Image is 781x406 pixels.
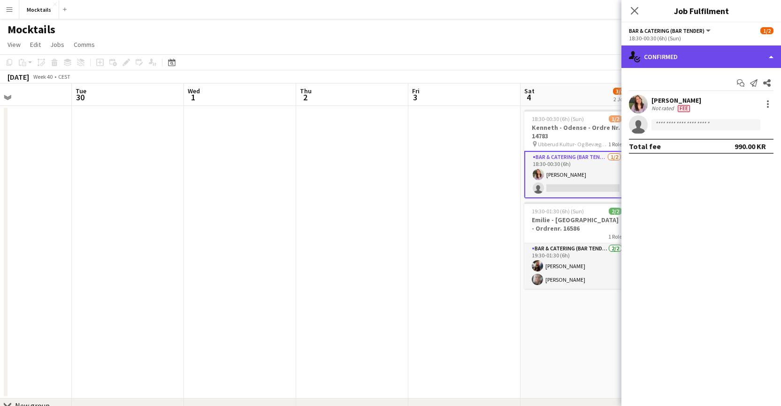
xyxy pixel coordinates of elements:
[31,73,54,80] span: Week 40
[524,202,629,289] app-job-card: 19:30-01:30 (6h) (Sun)2/2Emilie - [GEOGRAPHIC_DATA] - Ordrenr. 165861 RoleBar & Catering (Bar Ten...
[524,110,629,198] app-job-card: 18:30-00:30 (6h) (Sun)1/2Kenneth - Odense - Ordre Nr. 14783 Ubberud Kultur- Og Bevægelseshus1 Rol...
[26,38,45,51] a: Edit
[629,35,773,42] div: 18:30-00:30 (6h) (Sun)
[609,115,622,122] span: 1/2
[608,141,622,148] span: 1 Role
[30,40,41,49] span: Edit
[50,40,64,49] span: Jobs
[4,38,24,51] a: View
[299,92,312,103] span: 2
[523,92,535,103] span: 4
[621,45,781,68] div: Confirmed
[76,87,86,95] span: Tue
[651,105,676,112] div: Not rated
[629,142,661,151] div: Total fee
[411,92,420,103] span: 3
[735,142,766,151] div: 990.00 KR
[760,27,773,34] span: 1/2
[676,105,692,112] div: Crew has different fees then in role
[8,72,29,82] div: [DATE]
[608,233,622,240] span: 1 Role
[629,27,704,34] span: Bar & Catering (Bar Tender)
[629,27,712,34] button: Bar & Catering (Bar Tender)
[188,87,200,95] span: Wed
[524,151,629,198] app-card-role: Bar & Catering (Bar Tender)1/218:30-00:30 (6h)[PERSON_NAME]
[524,87,535,95] span: Sat
[651,96,701,105] div: [PERSON_NAME]
[524,123,629,140] h3: Kenneth - Odense - Ordre Nr. 14783
[74,40,95,49] span: Comms
[186,92,200,103] span: 1
[412,87,420,95] span: Fri
[678,105,690,112] span: Fee
[58,73,70,80] div: CEST
[74,92,86,103] span: 30
[538,141,608,148] span: Ubberud Kultur- Og Bevægelseshus
[613,96,628,103] div: 2 Jobs
[609,208,622,215] span: 2/2
[300,87,312,95] span: Thu
[8,40,21,49] span: View
[70,38,99,51] a: Comms
[532,115,584,122] span: 18:30-00:30 (6h) (Sun)
[8,23,55,37] h1: Mocktails
[524,216,629,233] h3: Emilie - [GEOGRAPHIC_DATA] - Ordrenr. 16586
[19,0,59,19] button: Mocktails
[524,243,629,289] app-card-role: Bar & Catering (Bar Tender)2/219:30-01:30 (6h)[PERSON_NAME][PERSON_NAME]
[613,88,626,95] span: 3/4
[46,38,68,51] a: Jobs
[532,208,584,215] span: 19:30-01:30 (6h) (Sun)
[621,5,781,17] h3: Job Fulfilment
